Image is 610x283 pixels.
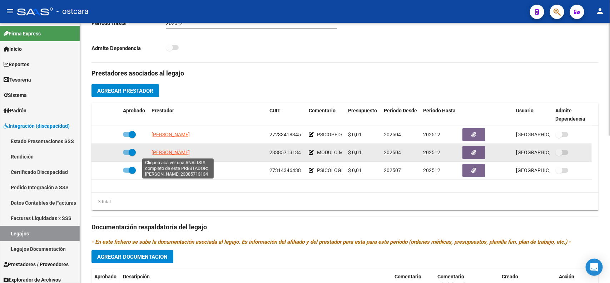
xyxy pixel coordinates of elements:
span: Presupuesto [348,108,377,113]
span: Inicio [4,45,22,53]
datatable-header-cell: Periodo Desde [381,103,420,127]
span: 202504 [384,150,401,155]
datatable-header-cell: Admite Dependencia [552,103,592,127]
span: Periodo Desde [384,108,417,113]
span: 202512 [423,167,440,173]
span: Prestador [152,108,174,113]
span: Aprobado [94,274,116,279]
mat-icon: menu [6,7,14,15]
span: 27314346438 [269,167,301,173]
span: Sistema [4,91,27,99]
span: Periodo Hasta [423,108,456,113]
span: PSICOLOGIA [317,167,346,173]
span: [PERSON_NAME] [152,150,190,155]
span: $ 0,01 [348,132,362,137]
mat-icon: person [596,7,604,15]
span: Admite Dependencia [555,108,585,122]
h3: Prestadores asociados al legajo [91,68,599,78]
span: CUIT [269,108,281,113]
span: Reportes [4,60,29,68]
button: Agregar Prestador [91,84,159,97]
i: - En este fichero se sube la documentación asociada al legajo. Es información del afiliado y del ... [91,239,571,245]
span: 202512 [423,132,440,137]
datatable-header-cell: Comentario [306,103,345,127]
span: Padrón [4,107,26,114]
h3: Documentación respaldatoria del legajo [91,222,599,232]
span: 23385713134 [269,150,301,155]
span: Agregar Documentacion [97,254,168,260]
span: 202504 [384,132,401,137]
span: Tesorería [4,76,31,84]
datatable-header-cell: CUIT [267,103,306,127]
p: Periodo Hasta [91,19,166,27]
datatable-header-cell: Aprobado [120,103,149,127]
span: Descripción [123,274,150,279]
span: 27233418345 [269,132,301,137]
datatable-header-cell: Usuario [513,103,552,127]
span: Aprobado [123,108,145,113]
span: Creado [502,274,518,279]
span: 202512 [423,150,440,155]
span: Agregar Prestador [97,88,153,94]
span: 202507 [384,167,401,173]
datatable-header-cell: Prestador [149,103,267,127]
span: [PERSON_NAME] [152,132,190,137]
span: - ostcara [56,4,89,19]
span: Integración (discapacidad) [4,122,70,130]
span: Comentario [309,108,336,113]
p: Admite Dependencia [91,44,166,52]
button: Agregar Documentacion [91,250,173,263]
div: 3 total [91,198,111,206]
span: MODULO MAESTRA DE APOYO [317,150,386,155]
datatable-header-cell: Periodo Hasta [420,103,460,127]
div: Open Intercom Messenger [586,259,603,276]
span: Comentario [395,274,421,279]
span: $ 0,01 [348,150,362,155]
span: Prestadores / Proveedores [4,260,69,268]
span: [PERSON_NAME][DATE] [152,167,204,173]
datatable-header-cell: Presupuesto [345,103,381,127]
span: Acción [559,274,574,279]
span: Firma Express [4,30,41,38]
span: PSICOPEDAGOGIA [317,132,359,137]
span: $ 0,01 [348,167,362,173]
span: Usuario [516,108,534,113]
